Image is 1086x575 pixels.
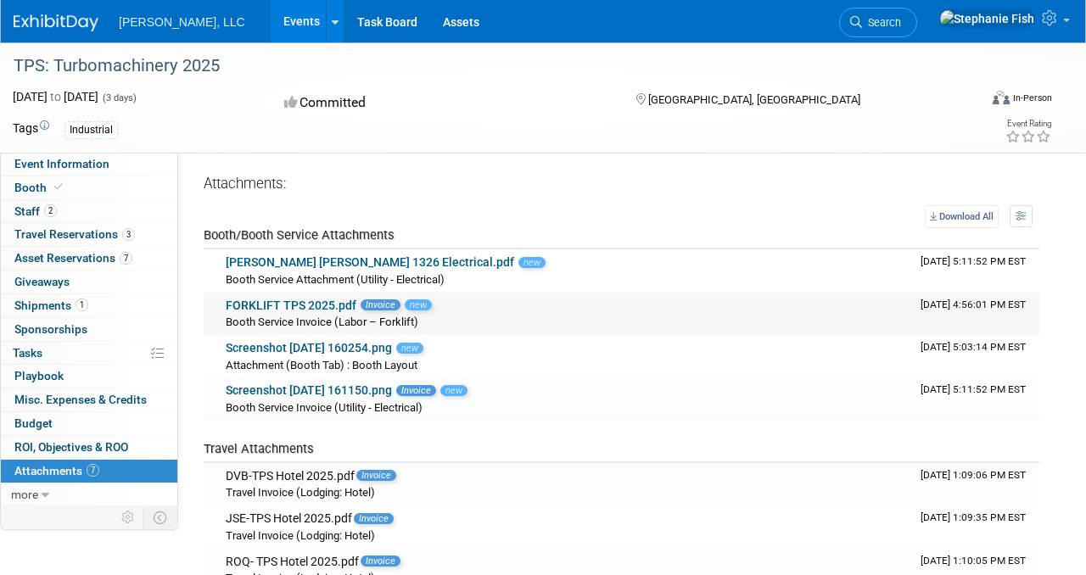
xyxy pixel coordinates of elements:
[226,529,375,542] span: Travel Invoice (Lodging: Hotel)
[1,412,177,435] a: Budget
[119,15,245,29] span: [PERSON_NAME], LLC
[14,393,147,406] span: Misc. Expenses & Credits
[1,483,177,506] a: more
[648,93,860,106] span: [GEOGRAPHIC_DATA], [GEOGRAPHIC_DATA]
[361,299,400,310] span: Invoice
[14,299,88,312] span: Shipments
[914,249,1039,292] td: Upload Timestamp
[1,388,177,411] a: Misc. Expenses & Credits
[518,257,546,268] span: new
[914,505,1039,548] td: Upload Timestamp
[226,359,417,371] span: Attachment (Booth Tab) : Booth Layout
[204,174,1039,197] div: Attachments:
[1,223,177,246] a: Travel Reservations3
[87,464,99,477] span: 7
[14,157,109,170] span: Event Information
[226,486,375,499] span: Travel Invoice (Lodging: Hotel)
[14,204,57,218] span: Staff
[939,9,1035,28] img: Stephanie Fish
[48,90,64,103] span: to
[14,181,66,194] span: Booth
[226,555,907,570] div: ROQ- TPS Hotel 2025.pdf
[1,436,177,459] a: ROI, Objectives & ROO
[226,383,392,397] a: Screenshot [DATE] 161150.png
[914,377,1039,420] td: Upload Timestamp
[900,88,1052,114] div: Event Format
[361,555,400,567] span: Invoice
[44,204,57,217] span: 2
[396,385,436,396] span: Invoice
[122,228,135,241] span: 3
[204,441,314,456] span: Travel Attachments
[14,464,99,477] span: Attachments
[101,92,137,103] span: (3 days)
[1,271,177,293] a: Giveaways
[921,255,1026,267] span: Upload Timestamp
[440,385,467,396] span: new
[226,511,907,527] div: JSE-TPS Hotel 2025.pdf
[76,299,88,311] span: 1
[226,469,907,484] div: DVB-TPS Hotel 2025.pdf
[1012,92,1052,104] div: In-Person
[1,460,177,483] a: Attachments7
[1,318,177,341] a: Sponsorships
[921,299,1026,310] span: Upload Timestamp
[114,506,143,528] td: Personalize Event Tab Strip
[120,252,132,265] span: 7
[13,90,98,103] span: [DATE] [DATE]
[993,91,1010,104] img: Format-Inperson.png
[226,255,514,269] a: [PERSON_NAME] [PERSON_NAME] 1326 Electrical.pdf
[1,342,177,365] a: Tasks
[1,153,177,176] a: Event Information
[8,51,963,81] div: TPS: Turbomachinery 2025
[14,227,135,241] span: Travel Reservations
[226,341,392,354] a: Screenshot [DATE] 160254.png
[1,200,177,223] a: Staff2
[14,251,132,265] span: Asset Reservations
[226,299,356,312] a: FORKLIFT TPS 2025.pdf
[13,120,49,139] td: Tags
[54,182,63,192] i: Booth reservation complete
[921,511,1026,523] span: Upload Timestamp
[11,488,38,501] span: more
[921,469,1026,481] span: Upload Timestamp
[914,293,1039,335] td: Upload Timestamp
[14,275,70,288] span: Giveaways
[921,383,1026,395] span: Upload Timestamp
[1005,120,1051,128] div: Event Rating
[921,341,1026,353] span: Upload Timestamp
[279,88,608,118] div: Committed
[1,365,177,388] a: Playbook
[226,273,445,286] span: Booth Service Attachment (Utility - Electrical)
[14,322,87,336] span: Sponsorships
[921,555,1026,567] span: Upload Timestamp
[64,121,118,139] div: Industrial
[396,343,423,354] span: new
[204,227,395,243] span: Booth/Booth Service Attachments
[405,299,432,310] span: new
[143,506,178,528] td: Toggle Event Tabs
[925,205,999,228] a: Download All
[356,470,396,481] span: Invoice
[226,401,423,414] span: Booth Service Invoice (Utility - Electrical)
[914,335,1039,377] td: Upload Timestamp
[13,346,42,360] span: Tasks
[1,176,177,199] a: Booth
[14,14,98,31] img: ExhibitDay
[1,294,177,317] a: Shipments1
[862,16,901,29] span: Search
[914,463,1039,505] td: Upload Timestamp
[354,513,394,524] span: Invoice
[839,8,917,37] a: Search
[1,247,177,270] a: Asset Reservations7
[14,369,64,382] span: Playbook
[226,315,418,328] span: Booth Service Invoice (Labor – Forklift)
[14,416,53,430] span: Budget
[14,440,128,454] span: ROI, Objectives & ROO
